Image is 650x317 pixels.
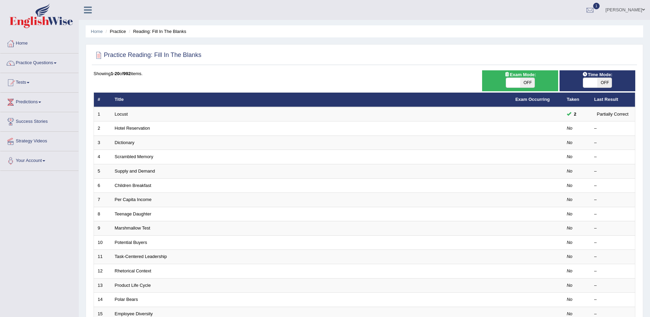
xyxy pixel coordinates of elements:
div: – [594,239,631,246]
div: – [594,168,631,175]
div: – [594,211,631,218]
a: Children Breakfast [115,183,151,188]
em: No [567,168,573,174]
a: Polar Bears [115,297,138,302]
a: Hotel Reservation [115,126,150,131]
em: No [567,140,573,145]
a: Home [91,29,103,34]
a: Predictions [0,93,78,110]
td: 4 [94,150,111,164]
a: Practice Questions [0,54,78,71]
span: Time Mode: [579,71,615,78]
th: Last Result [590,93,635,107]
span: OFF [520,78,535,87]
div: – [594,154,631,160]
em: No [567,268,573,273]
a: Employee Diversity [115,311,153,316]
td: 13 [94,278,111,293]
td: 6 [94,178,111,193]
div: – [594,140,631,146]
a: Success Stories [0,112,78,129]
td: 5 [94,164,111,179]
div: Showing of items. [94,70,635,77]
a: Marshmallow Test [115,225,150,231]
em: No [567,240,573,245]
td: 1 [94,107,111,121]
td: 11 [94,250,111,264]
em: No [567,126,573,131]
em: No [567,297,573,302]
em: No [567,183,573,188]
div: – [594,254,631,260]
em: No [567,225,573,231]
td: 14 [94,293,111,307]
em: No [567,254,573,259]
a: Product Life Cycle [115,283,151,288]
td: 2 [94,121,111,136]
div: – [594,225,631,232]
span: OFF [597,78,612,87]
span: 1 [593,3,600,9]
a: Home [0,34,78,51]
td: 8 [94,207,111,221]
div: – [594,268,631,274]
em: No [567,311,573,316]
div: – [594,296,631,303]
a: Per Capita Income [115,197,152,202]
em: No [567,283,573,288]
a: Strategy Videos [0,132,78,149]
em: No [567,154,573,159]
a: Scrambled Memory [115,154,154,159]
a: Dictionary [115,140,135,145]
a: Teenage Daughter [115,211,151,216]
div: – [594,282,631,289]
a: Locust [115,111,128,117]
td: 3 [94,136,111,150]
a: Tests [0,73,78,90]
a: Rhetorical Context [115,268,151,273]
td: 10 [94,235,111,250]
td: 9 [94,221,111,236]
a: Your Account [0,151,78,168]
div: – [594,197,631,203]
td: 7 [94,193,111,207]
div: – [594,183,631,189]
a: Potential Buyers [115,240,147,245]
div: Partially Correct [594,110,631,118]
a: Task-Centered Leadership [115,254,167,259]
span: You can still take this question [571,110,579,118]
div: Show exams occurring in exams [482,70,558,91]
div: – [594,125,631,132]
span: Exam Mode: [502,71,539,78]
h2: Practice Reading: Fill In The Blanks [94,50,201,60]
b: 1-20 [111,71,120,76]
a: Exam Occurring [515,97,550,102]
em: No [567,211,573,216]
td: 12 [94,264,111,278]
em: No [567,197,573,202]
a: Supply and Demand [115,168,155,174]
th: # [94,93,111,107]
th: Taken [563,93,590,107]
li: Practice [104,28,126,35]
th: Title [111,93,512,107]
b: 992 [123,71,131,76]
li: Reading: Fill In The Blanks [127,28,186,35]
